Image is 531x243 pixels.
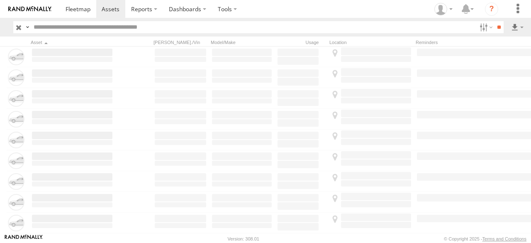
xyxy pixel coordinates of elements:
[31,39,114,45] div: Click to Sort
[329,39,412,45] div: Location
[276,39,326,45] div: Usage
[482,236,526,241] a: Terms and Conditions
[24,21,31,33] label: Search Query
[153,39,207,45] div: [PERSON_NAME]./Vin
[8,6,51,12] img: rand-logo.svg
[211,39,273,45] div: Model/Make
[5,235,43,243] a: Visit our Website
[416,39,478,45] div: Reminders
[510,21,524,33] label: Export results as...
[476,21,494,33] label: Search Filter Options
[444,236,526,241] div: © Copyright 2025 -
[228,236,259,241] div: Version: 308.01
[431,3,455,15] div: Zulema McIntosch
[485,2,498,16] i: ?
